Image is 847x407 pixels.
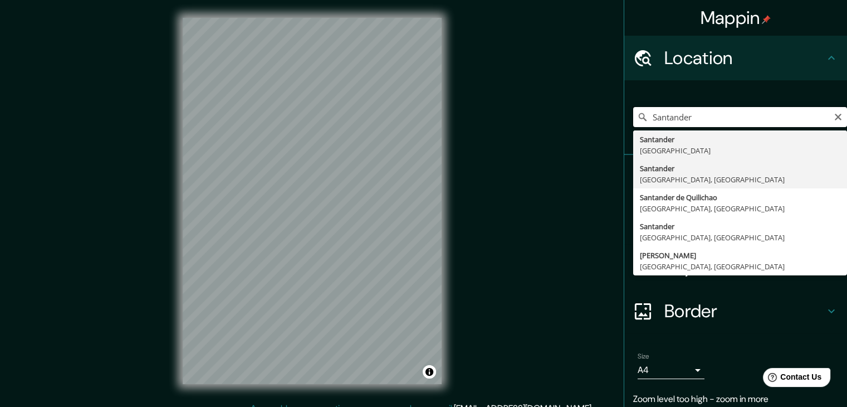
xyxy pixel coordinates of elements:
[624,155,847,200] div: Pins
[762,15,771,24] img: pin-icon.png
[624,244,847,289] div: Layout
[638,361,704,379] div: A4
[640,203,840,214] div: [GEOGRAPHIC_DATA], [GEOGRAPHIC_DATA]
[624,289,847,333] div: Border
[748,364,835,395] iframe: Help widget launcher
[640,250,840,261] div: [PERSON_NAME]
[640,221,840,232] div: Santander
[640,145,840,156] div: [GEOGRAPHIC_DATA]
[640,163,840,174] div: Santander
[640,174,840,185] div: [GEOGRAPHIC_DATA], [GEOGRAPHIC_DATA]
[183,18,442,384] canvas: Map
[834,111,843,122] button: Clear
[640,232,840,243] div: [GEOGRAPHIC_DATA], [GEOGRAPHIC_DATA]
[633,393,838,406] p: Zoom level too high - zoom in more
[701,7,771,29] h4: Mappin
[640,192,840,203] div: Santander de Quilichao
[640,261,840,272] div: [GEOGRAPHIC_DATA], [GEOGRAPHIC_DATA]
[664,300,825,322] h4: Border
[624,36,847,80] div: Location
[640,134,840,145] div: Santander
[664,47,825,69] h4: Location
[624,200,847,244] div: Style
[633,107,847,127] input: Pick your city or area
[664,255,825,278] h4: Layout
[638,352,649,361] label: Size
[423,365,436,379] button: Toggle attribution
